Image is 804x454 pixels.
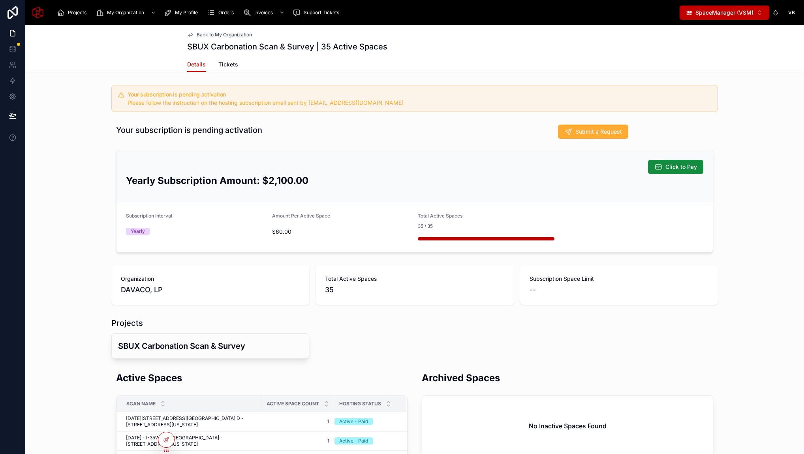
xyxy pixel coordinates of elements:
span: Click to Pay [665,163,697,171]
span: Amount Per Active Space [272,213,330,219]
div: Active - Paid [339,418,368,425]
span: -- [530,284,536,295]
button: Click to Pay [648,160,703,174]
span: Details [187,61,206,68]
span: $60.00 [272,228,412,236]
h1: SBUX Carbonation Scan & Survey | 35 Active Spaces [187,41,387,52]
h2: Active Spaces [116,371,182,384]
h3: SBUX Carbonation Scan & Survey [118,340,302,352]
h2: Archived Spaces [422,371,500,384]
a: Support Tickets [290,6,345,20]
a: Active - Paid [334,437,397,445]
a: Invoices [241,6,289,20]
span: Hosting Status [339,401,381,407]
div: Yearly [131,228,145,235]
img: App logo [32,6,44,19]
a: Projects [54,6,92,20]
span: Active Space Count [267,401,319,407]
span: Support Tickets [304,9,339,16]
a: 1 [266,438,329,444]
a: [DATE] - I-35W and [GEOGRAPHIC_DATA] - [STREET_ADDRESS][US_STATE] [126,435,257,447]
a: Active - Paid [334,418,397,425]
span: My Organization [107,9,144,16]
a: My Organization [94,6,160,20]
span: Total Active Spaces [325,275,504,283]
span: SpaceManager (VSM) [695,9,753,17]
span: Subscription Space Limit [530,275,708,283]
div: scrollable content [51,4,680,21]
a: Details [187,57,206,72]
a: My Profile [162,6,203,20]
span: Submit a Request [575,128,622,136]
span: Back to My Organization [197,32,252,38]
span: Projects [68,9,86,16]
a: SBUX Carbonation Scan & Survey [111,333,309,359]
span: 35 [325,284,504,295]
div: Active - Paid [339,437,368,445]
button: Select Button [680,6,769,20]
a: Orders [205,6,239,20]
div: Please follow the instruction on the hosting subscription email sent by billing@virtualspace.xyz [128,99,711,107]
span: 35 / 35 [418,223,433,229]
h1: Your subscription is pending activation [116,125,262,136]
span: Total Active Spaces [418,213,462,219]
h1: Projects [111,318,143,329]
button: Submit a Request [558,125,628,139]
h2: Yearly Subscription Amount: $2,100.00 [126,174,703,187]
span: DAVACO, LP [121,284,163,295]
span: Tickets [218,61,238,68]
span: Scan Name [126,401,156,407]
a: Back to My Organization [187,32,252,38]
a: [DATE][STREET_ADDRESS][GEOGRAPHIC_DATA] D - [STREET_ADDRESS][US_STATE] [126,415,257,428]
span: Invoices [254,9,273,16]
a: 1 [266,418,329,425]
span: Please follow the instruction on the hosting subscription email sent by [EMAIL_ADDRESS][DOMAIN_NAME] [128,99,404,106]
a: Tickets [218,57,238,73]
span: Organization [121,275,300,283]
span: VB [788,9,795,16]
span: Subscription Interval [126,213,172,219]
h2: No Inactive Spaces Found [529,421,607,431]
span: My Profile [175,9,198,16]
span: Orders [218,9,234,16]
h5: Your subscription is pending activation [128,92,711,97]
